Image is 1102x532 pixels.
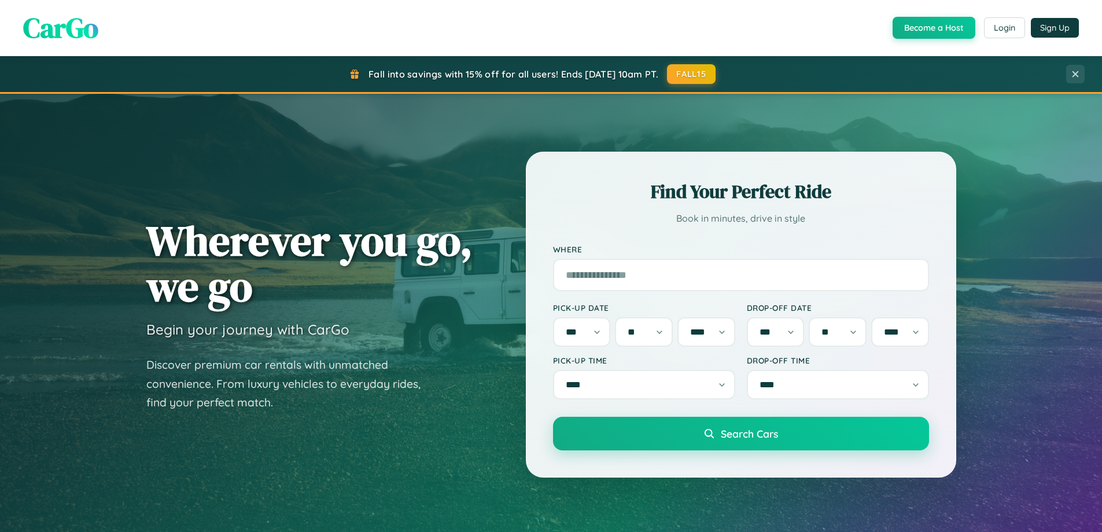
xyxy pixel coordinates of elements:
h2: Find Your Perfect Ride [553,179,929,204]
button: Become a Host [893,17,975,39]
h1: Wherever you go, we go [146,218,473,309]
span: Fall into savings with 15% off for all users! Ends [DATE] 10am PT. [368,68,658,80]
p: Book in minutes, drive in style [553,210,929,227]
button: Login [984,17,1025,38]
label: Pick-up Date [553,303,735,313]
span: Search Cars [721,427,778,440]
button: Sign Up [1031,18,1079,38]
label: Pick-up Time [553,355,735,365]
label: Drop-off Time [747,355,929,365]
p: Discover premium car rentals with unmatched convenience. From luxury vehicles to everyday rides, ... [146,355,436,412]
h3: Begin your journey with CarGo [146,321,349,338]
span: CarGo [23,9,98,47]
button: FALL15 [667,64,716,84]
button: Search Cars [553,417,929,450]
label: Drop-off Date [747,303,929,313]
label: Where [553,244,929,254]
